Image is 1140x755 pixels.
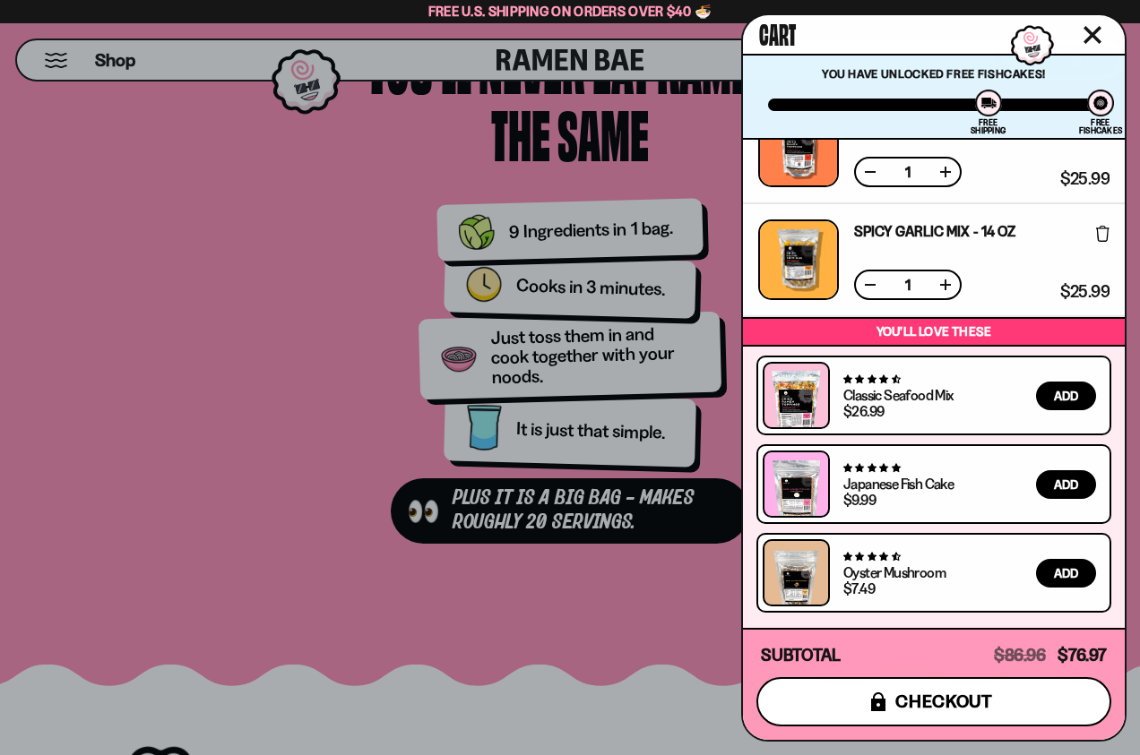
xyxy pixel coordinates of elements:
[971,118,1006,134] div: Free Shipping
[843,386,954,404] a: Classic Seafood Mix
[1060,171,1110,187] span: $25.99
[843,581,875,596] div: $7.49
[1036,382,1096,410] button: Add
[756,677,1111,726] button: checkout
[1036,559,1096,588] button: Add
[1054,478,1078,491] span: Add
[759,14,796,50] span: Cart
[843,373,900,385] span: 4.68 stars
[1079,21,1106,48] button: Close cart
[854,224,1015,238] a: Spicy Garlic Mix - 14 oz
[1054,567,1078,579] span: Add
[843,404,884,418] div: $26.99
[768,66,1100,81] p: You have unlocked Free Fishcakes!
[843,475,954,493] a: Japanese Fish Cake
[428,3,712,20] span: Free U.S. Shipping on Orders over $40 🍜
[895,691,993,711] span: checkout
[761,647,841,665] h4: Subtotal
[894,165,922,179] span: 1
[1079,118,1123,134] div: Free Fishcakes
[843,462,900,474] span: 4.76 stars
[1060,284,1110,300] span: $25.99
[747,323,1120,340] p: You’ll love these
[1036,470,1096,499] button: Add
[843,563,946,581] a: Oyster Mushroom
[843,493,876,507] div: $9.99
[1058,645,1107,665] span: $76.97
[1054,390,1078,402] span: Add
[843,551,900,562] span: 4.68 stars
[894,278,922,292] span: 1
[994,645,1046,665] span: $86.96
